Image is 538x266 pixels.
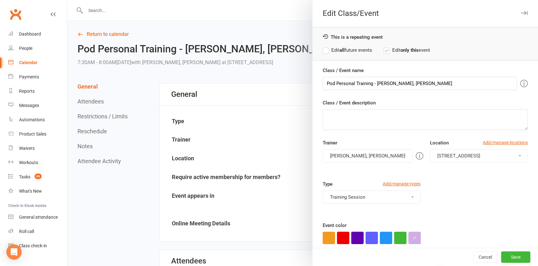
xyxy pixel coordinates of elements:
label: Class / Event description [323,99,376,107]
div: Waivers [19,146,35,151]
a: What's New [8,184,67,198]
a: Waivers [8,141,67,156]
a: Add/manage types [383,180,420,187]
a: Calendar [8,56,67,70]
div: Messages [19,103,39,108]
strong: only this [400,47,419,53]
label: Trainer [323,139,337,147]
a: Tasks 99 [8,170,67,184]
div: What's New [19,189,42,194]
span: 99 [35,174,42,179]
a: Roll call [8,224,67,239]
span: [STREET_ADDRESS] [437,153,480,159]
a: People [8,41,67,56]
label: Type [323,180,333,188]
a: Class kiosk mode [8,239,67,253]
button: [STREET_ADDRESS] [430,149,528,163]
a: Workouts [8,156,67,170]
a: General attendance kiosk mode [8,210,67,224]
div: Class check-in [19,243,47,248]
button: Cancel [473,251,497,263]
a: Messages [8,98,67,113]
a: Dashboard [8,27,67,41]
div: Roll call [19,229,34,234]
label: Edit future events [323,46,372,54]
div: People [19,46,32,51]
strong: all [340,47,345,53]
a: Add/manage locations [483,139,528,146]
a: Clubworx [8,6,24,22]
div: Dashboard [19,31,41,37]
a: Payments [8,70,67,84]
div: Payments [19,74,39,79]
div: Product Sales [19,131,46,136]
label: Class / Event name [323,67,364,74]
div: Tasks [19,174,30,179]
input: Enter event name [323,77,517,90]
div: This is a repeating event [323,34,528,40]
div: Open Intercom Messenger [6,244,22,260]
div: Automations [19,117,45,122]
button: Training Session [323,190,420,204]
div: Workouts [19,160,38,165]
a: Automations [8,113,67,127]
div: Reports [19,89,35,94]
label: Event color [323,222,346,229]
div: Edit Class/Event [313,9,538,18]
button: Save [501,251,530,263]
label: Location [430,139,449,147]
div: Calendar [19,60,37,65]
button: [PERSON_NAME], [PERSON_NAME] [323,149,413,163]
label: Edit event [384,46,430,54]
a: Reports [8,84,67,98]
a: Product Sales [8,127,67,141]
div: General attendance [19,215,58,220]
